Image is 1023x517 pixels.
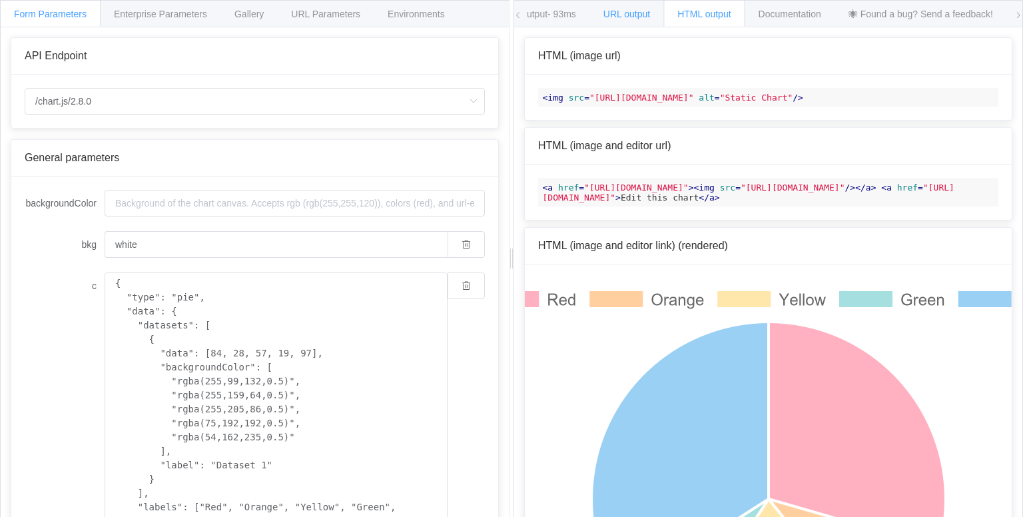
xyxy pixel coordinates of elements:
span: 🕷 Found a bug? Send a feedback! [849,9,993,19]
span: URL Parameters [291,9,360,19]
span: Form Parameters [14,9,87,19]
span: API Endpoint [25,50,87,61]
span: href [558,183,579,193]
span: < = = /> [543,93,803,103]
span: HTML (image and editor link) (rendered) [538,240,728,251]
span: < = > [543,183,954,203]
span: "[URL][DOMAIN_NAME]" [584,183,689,193]
span: Image output [493,9,576,19]
span: Gallery [234,9,264,19]
input: Background of the chart canvas. Accepts rgb (rgb(255,255,120)), colors (red), and url-encoded hex... [105,190,485,217]
input: Background of the chart canvas. Accepts rgb (rgb(255,255,120)), colors (red), and url-encoded hex... [105,231,448,258]
span: src [720,183,735,193]
span: </ > [855,183,876,193]
span: a [886,183,892,193]
label: bkg [25,231,105,258]
span: HTML (image url) [538,50,621,61]
span: "[URL][DOMAIN_NAME]" [741,183,845,193]
span: src [569,93,584,103]
label: c [25,272,105,299]
span: a [547,183,553,193]
span: "[URL][DOMAIN_NAME]" [589,93,694,103]
span: "Static Chart" [720,93,793,103]
span: < = /> [694,183,856,193]
span: Enterprise Parameters [114,9,207,19]
label: backgroundColor [25,190,105,217]
span: a [866,183,871,193]
span: img [547,93,563,103]
input: Select [25,88,485,115]
span: "[URL][DOMAIN_NAME]" [543,183,954,203]
span: URL output [603,9,650,19]
span: - 93ms [547,9,576,19]
span: HTML output [677,9,731,19]
span: < = > [543,183,694,193]
span: alt [699,93,714,103]
span: img [699,183,714,193]
span: General parameters [25,152,119,163]
span: </ > [699,193,719,203]
span: Environments [388,9,445,19]
code: Edit this chart [538,178,998,207]
span: HTML (image and editor url) [538,140,671,151]
span: href [897,183,918,193]
span: Documentation [759,9,821,19]
span: a [709,193,715,203]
